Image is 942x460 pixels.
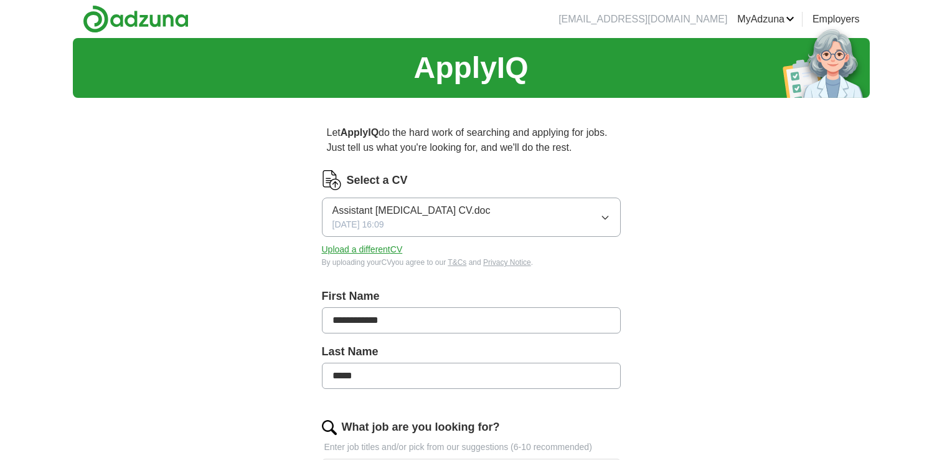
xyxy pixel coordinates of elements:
div: By uploading your CV you agree to our and . [322,257,621,268]
label: What job are you looking for? [342,419,500,436]
img: search.png [322,420,337,435]
strong: ApplyIQ [341,127,379,138]
h1: ApplyIQ [413,46,528,90]
a: MyAdzuna [737,12,794,27]
button: Assistant [MEDICAL_DATA] CV.doc[DATE] 16:09 [322,198,621,237]
li: [EMAIL_ADDRESS][DOMAIN_NAME] [558,12,727,27]
p: Enter job titles and/or pick from our suggestions (6-10 recommended) [322,441,621,454]
p: Let do the hard work of searching and applying for jobs. Just tell us what you're looking for, an... [322,120,621,160]
span: [DATE] 16:09 [332,218,384,231]
span: Assistant [MEDICAL_DATA] CV.doc [332,203,491,218]
img: CV Icon [322,170,342,190]
label: First Name [322,288,621,305]
a: Privacy Notice [483,258,531,267]
img: Adzuna logo [83,5,189,33]
a: Employers [812,12,860,27]
a: T&Cs [448,258,466,267]
label: Select a CV [347,172,408,189]
label: Last Name [322,343,621,360]
button: Upload a differentCV [322,243,403,256]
